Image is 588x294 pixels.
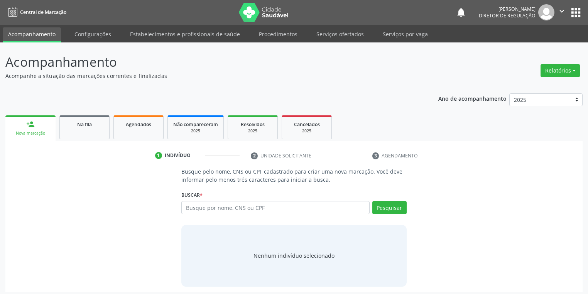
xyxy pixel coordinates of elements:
div: 2025 [173,128,218,134]
a: Configurações [69,27,117,41]
button: Pesquisar [372,201,407,214]
div: [PERSON_NAME] [479,6,536,12]
a: Estabelecimentos e profissionais de saúde [125,27,245,41]
img: img [538,4,554,20]
div: person_add [26,120,35,128]
a: Acompanhamento [3,27,61,42]
span: Não compareceram [173,121,218,128]
div: Nenhum indivíduo selecionado [253,252,335,260]
button: notifications [456,7,466,18]
button: apps [569,6,583,19]
p: Busque pelo nome, CNS ou CPF cadastrado para criar uma nova marcação. Você deve informar pelo men... [181,167,407,184]
span: Agendados [126,121,151,128]
div: 2025 [233,128,272,134]
span: Diretor de regulação [479,12,536,19]
button:  [554,4,569,20]
span: Resolvidos [241,121,265,128]
div: 1 [155,152,162,159]
i:  [558,7,566,15]
span: Cancelados [294,121,320,128]
a: Procedimentos [253,27,303,41]
a: Serviços por vaga [377,27,433,41]
span: Central de Marcação [20,9,66,15]
p: Ano de acompanhamento [438,93,507,103]
span: Na fila [77,121,92,128]
div: Nova marcação [11,130,50,136]
div: Indivíduo [165,152,191,159]
label: Buscar [181,189,203,201]
a: Serviços ofertados [311,27,369,41]
div: 2025 [287,128,326,134]
p: Acompanhamento [5,52,409,72]
input: Busque por nome, CNS ou CPF [181,201,370,214]
a: Central de Marcação [5,6,66,19]
button: Relatórios [541,64,580,77]
p: Acompanhe a situação das marcações correntes e finalizadas [5,72,409,80]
